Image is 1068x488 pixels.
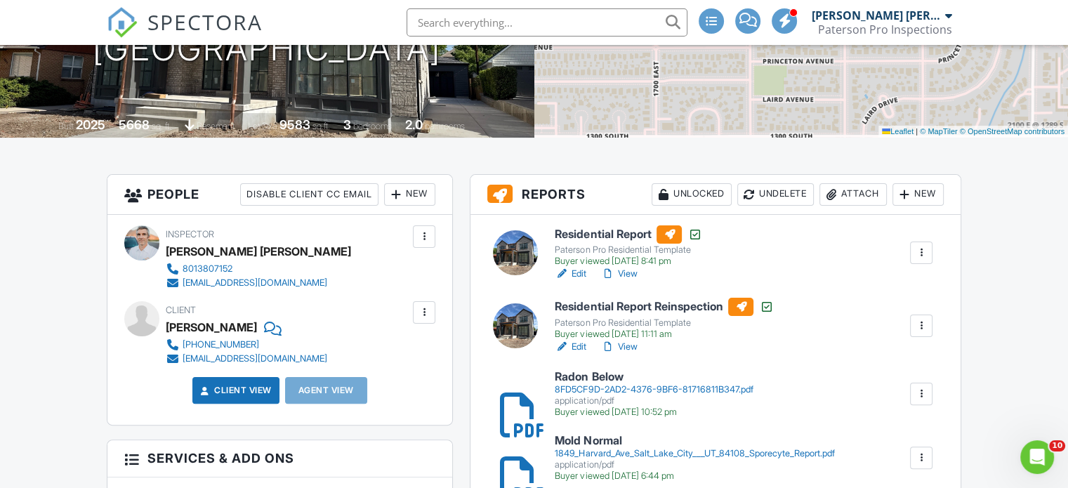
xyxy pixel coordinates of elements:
[312,121,330,131] span: sq.ft.
[555,225,701,268] a: Residential Report Paterson Pro Residential Template Buyer viewed [DATE] 8:41 pm
[555,470,834,482] div: Buyer viewed [DATE] 6:44 pm
[555,384,753,395] div: 8FD5CF9D-2AD2-4376-9BF6-81716811B347.pdf
[353,121,392,131] span: bedrooms
[107,175,452,215] h3: People
[183,263,232,275] div: 8013807152
[405,117,423,132] div: 2.0
[166,229,214,239] span: Inspector
[882,127,914,136] a: Leaflet
[555,395,753,407] div: application/pdf
[58,121,74,131] span: Built
[600,267,637,281] a: View
[652,183,732,206] div: Unlocked
[197,383,272,397] a: Client View
[166,262,340,276] a: 8013807152
[555,298,773,340] a: Residential Report Reinspection Paterson Pro Residential Template Buyer viewed [DATE] 11:11 am
[555,371,753,383] h6: Radon Below
[555,329,773,340] div: Buyer viewed [DATE] 11:11 am
[384,183,435,206] div: New
[555,435,834,447] h6: Mold Normal
[183,339,259,350] div: [PHONE_NUMBER]
[960,127,1064,136] a: © OpenStreetMap contributors
[555,448,834,459] div: 1849_Harvard_Ave_Salt_Lake_City___UT_84108_Sporecyte_Report.pdf
[166,352,327,366] a: [EMAIL_ADDRESS][DOMAIN_NAME]
[920,127,958,136] a: © MapTiler
[555,244,701,256] div: Paterson Pro Residential Template
[555,267,586,281] a: Edit
[166,338,327,352] a: [PHONE_NUMBER]
[343,117,351,132] div: 3
[166,305,196,315] span: Client
[119,117,150,132] div: 5668
[166,276,340,290] a: [EMAIL_ADDRESS][DOMAIN_NAME]
[555,225,701,244] h6: Residential Report
[555,407,753,418] div: Buyer viewed [DATE] 10:52 pm
[248,121,277,131] span: Lot Size
[555,340,586,354] a: Edit
[166,241,351,262] div: [PERSON_NAME] [PERSON_NAME]
[819,183,887,206] div: Attach
[555,371,753,418] a: Radon Below 8FD5CF9D-2AD2-4376-9BF6-81716811B347.pdf application/pdf Buyer viewed [DATE] 10:52 pm
[916,127,918,136] span: |
[425,121,465,131] span: bathrooms
[818,22,952,37] div: Paterson Pro Inspections
[555,435,834,482] a: Mold Normal 1849_Harvard_Ave_Salt_Lake_City___UT_84108_Sporecyte_Report.pdf application/pdf Buyer...
[737,183,814,206] div: Undelete
[470,175,961,215] h3: Reports
[107,7,138,38] img: The Best Home Inspection Software - Spectora
[183,353,327,364] div: [EMAIL_ADDRESS][DOMAIN_NAME]
[107,19,263,48] a: SPECTORA
[600,340,637,354] a: View
[407,8,687,37] input: Search everything...
[197,121,235,131] span: basement
[555,459,834,470] div: application/pdf
[555,256,701,267] div: Buyer viewed [DATE] 8:41 pm
[76,117,105,132] div: 2025
[279,117,310,132] div: 9583
[240,183,378,206] div: Disable Client CC Email
[183,277,327,289] div: [EMAIL_ADDRESS][DOMAIN_NAME]
[555,298,773,316] h6: Residential Report Reinspection
[166,317,257,338] div: [PERSON_NAME]
[147,7,263,37] span: SPECTORA
[892,183,944,206] div: New
[107,440,452,477] h3: Services & Add ons
[152,121,171,131] span: sq. ft.
[555,317,773,329] div: Paterson Pro Residential Template
[812,8,942,22] div: [PERSON_NAME] [PERSON_NAME]
[1020,440,1054,474] iframe: Intercom live chat
[1049,440,1065,451] span: 10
